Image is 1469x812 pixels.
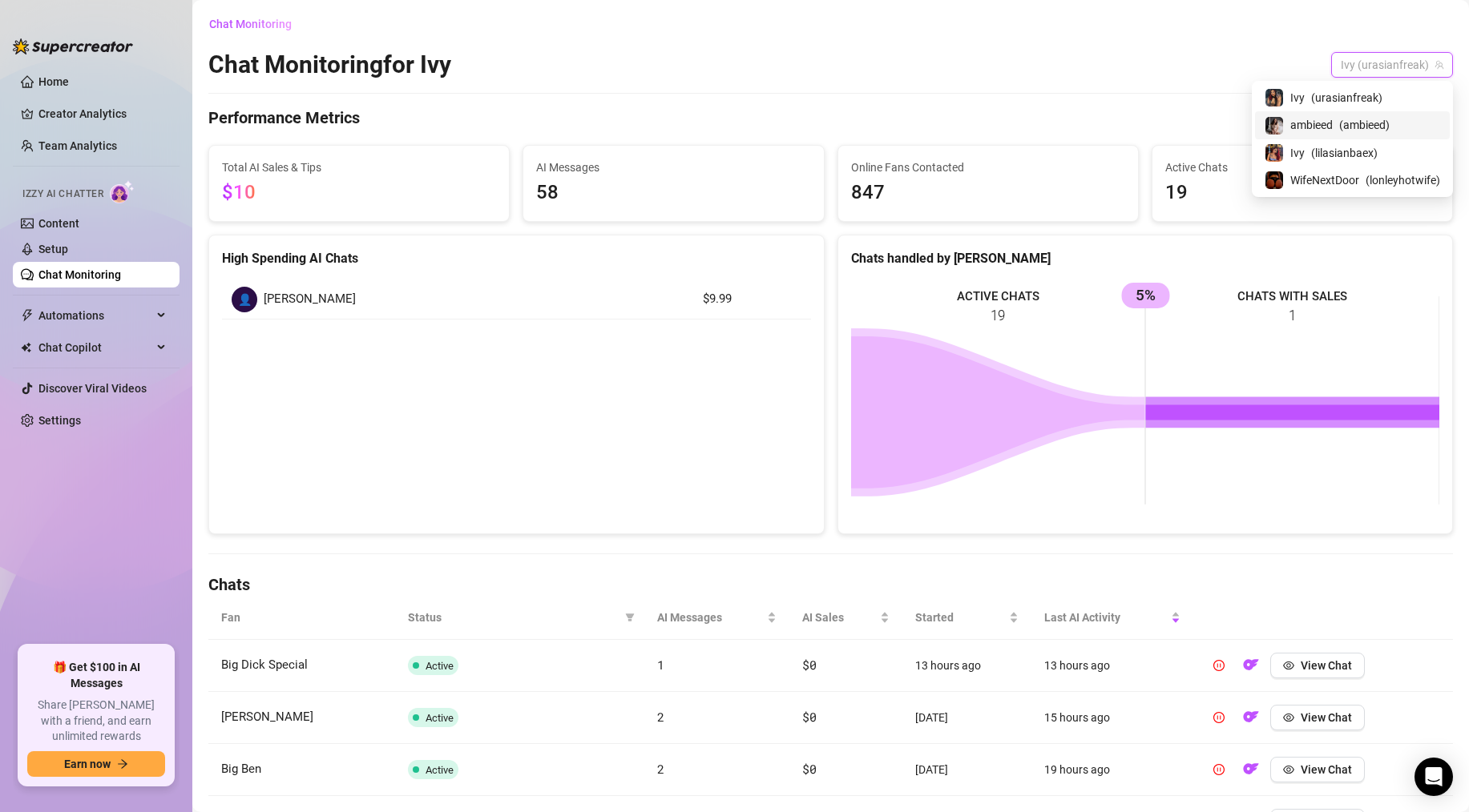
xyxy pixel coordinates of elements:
span: Active [426,764,454,776]
th: Last AI Activity [1031,596,1193,640]
span: ( urasianfreak ) [1311,89,1382,107]
span: Total AI Sales & Tips [222,159,496,176]
span: AI Sales [802,609,877,626]
span: ( lonleyhotwife ) [1366,171,1440,189]
button: OF [1238,757,1264,782]
div: High Spending AI Chats [222,248,811,268]
span: 847 [851,178,1125,208]
span: [PERSON_NAME] [264,290,356,309]
td: [DATE] [902,692,1031,744]
span: eye [1283,660,1294,671]
div: 👤 [232,287,257,312]
span: [PERSON_NAME] [221,709,313,724]
img: AI Chatter [110,180,135,203]
button: View Chat [1270,757,1365,782]
span: Izzy AI Chatter [22,187,103,202]
td: 19 hours ago [1031,744,1193,796]
span: Big Ben [221,762,261,776]
a: OF [1238,662,1264,675]
div: Chats handled by [PERSON_NAME] [851,248,1440,268]
button: View Chat [1270,653,1365,678]
span: Chat Copilot [38,335,152,360]
span: 🎁 Get $100 in AI Messages [27,660,165,691]
span: 58 [536,178,810,208]
a: Discover Viral Videos [38,382,147,395]
span: Ivy (urasianfreak) [1341,53,1443,77]
a: OF [1238,714,1264,727]
button: OF [1238,705,1264,730]
th: Fan [208,596,395,640]
a: Setup [38,243,68,255]
a: Content [38,217,79,230]
img: Ivy [1265,144,1283,162]
h4: Performance Metrics [208,107,360,132]
td: 15 hours ago [1031,692,1193,744]
span: 1 [657,657,664,673]
span: arrow-right [117,758,128,770]
td: [DATE] [902,744,1031,796]
th: Started [902,596,1031,640]
span: View Chat [1301,763,1352,776]
img: OF [1243,657,1259,673]
span: ambieed [1290,116,1333,134]
button: OF [1238,653,1264,678]
span: WifeNextDoor [1290,171,1359,189]
td: 13 hours ago [1031,640,1193,692]
span: 19 [1165,178,1439,208]
img: logo-BBDzfeDw.svg [13,38,133,54]
span: AI Messages [657,609,765,626]
article: $9.99 [703,290,801,309]
span: View Chat [1301,659,1352,672]
span: Active [426,712,454,724]
span: Last AI Activity [1044,609,1168,626]
span: 2 [657,709,664,725]
span: Big Dick Special [221,657,308,672]
img: Chat Copilot [21,342,31,353]
span: Share [PERSON_NAME] with a friend, and earn unlimited rewards [27,697,165,745]
img: Ivy [1265,89,1283,107]
span: pause-circle [1213,712,1225,723]
a: Home [38,75,69,88]
th: AI Sales [789,596,902,640]
span: eye [1283,764,1294,775]
a: Settings [38,414,81,427]
span: AI Messages [536,159,810,176]
span: filter [622,605,638,629]
span: eye [1283,712,1294,723]
span: Chat Monitoring [209,18,292,30]
span: Automations [38,303,152,328]
span: Ivy [1290,89,1305,107]
span: Earn now [64,758,111,770]
img: OF [1243,761,1259,777]
span: $0 [802,709,816,725]
span: Ivy [1290,144,1305,162]
span: $10 [222,181,256,203]
span: ( lilasianbaex ) [1311,144,1378,162]
span: filter [625,613,635,622]
td: 13 hours ago [902,640,1031,692]
span: Active [426,660,454,672]
span: ( ambieed ) [1339,116,1390,134]
span: pause-circle [1213,764,1225,775]
img: WifeNextDoor [1265,171,1283,189]
span: Online Fans Contacted [851,159,1125,176]
span: pause-circle [1213,660,1225,671]
div: Open Intercom Messenger [1415,758,1453,796]
span: Active Chats [1165,159,1439,176]
span: 2 [657,761,664,777]
h4: Chats [208,573,1453,596]
h2: Chat Monitoring for Ivy [208,50,451,80]
span: $0 [802,761,816,777]
img: OF [1243,709,1259,725]
span: team [1435,60,1444,70]
th: AI Messages [644,596,790,640]
img: ambieed [1265,117,1283,135]
a: OF [1238,766,1264,779]
span: Started [915,609,1006,626]
a: Creator Analytics [38,101,167,127]
button: View Chat [1270,705,1365,730]
span: View Chat [1301,711,1352,724]
span: thunderbolt [21,309,34,322]
a: Team Analytics [38,139,117,152]
button: Chat Monitoring [208,11,305,37]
